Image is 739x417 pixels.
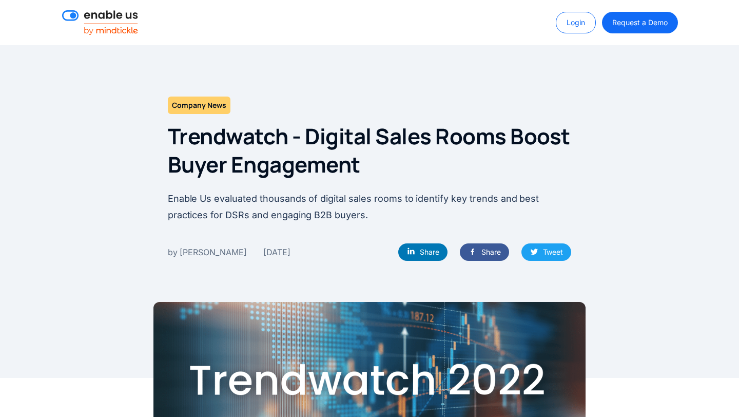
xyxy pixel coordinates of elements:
p: Enable Us evaluated thousands of digital sales rooms to identify key trends and best practices fo... [168,191,572,223]
h1: Trendwatch - Digital Sales Rooms Boost Buyer Engagement [168,122,572,178]
h2: Company News [168,97,230,114]
div: [DATE] [263,245,290,259]
a: Tweet [521,243,572,261]
a: Login [556,12,596,33]
a: Share [460,243,509,261]
a: Share [398,243,448,261]
div: by [168,245,178,259]
div: [PERSON_NAME] [180,245,247,259]
a: Request a Demo [602,12,677,33]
